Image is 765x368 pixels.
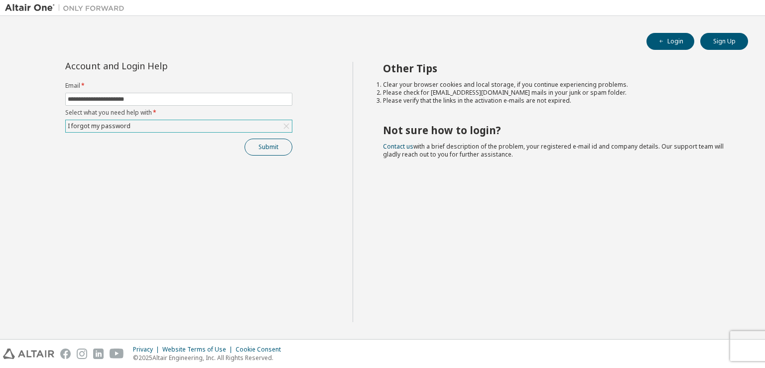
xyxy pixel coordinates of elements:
img: facebook.svg [60,349,71,359]
div: I forgot my password [66,120,292,132]
div: Website Terms of Use [162,346,236,354]
button: Login [646,33,694,50]
div: Account and Login Help [65,62,247,70]
label: Select what you need help with [65,109,292,117]
h2: Other Tips [383,62,731,75]
li: Please verify that the links in the activation e-mails are not expired. [383,97,731,105]
label: Email [65,82,292,90]
img: Altair One [5,3,129,13]
img: altair_logo.svg [3,349,54,359]
img: instagram.svg [77,349,87,359]
img: youtube.svg [110,349,124,359]
button: Sign Up [700,33,748,50]
div: I forgot my password [66,121,132,132]
li: Please check for [EMAIL_ADDRESS][DOMAIN_NAME] mails in your junk or spam folder. [383,89,731,97]
img: linkedin.svg [93,349,104,359]
div: Cookie Consent [236,346,287,354]
span: with a brief description of the problem, your registered e-mail id and company details. Our suppo... [383,142,724,159]
h2: Not sure how to login? [383,124,731,137]
a: Contact us [383,142,413,151]
div: Privacy [133,346,162,354]
li: Clear your browser cookies and local storage, if you continue experiencing problems. [383,81,731,89]
button: Submit [245,139,292,156]
p: © 2025 Altair Engineering, Inc. All Rights Reserved. [133,354,287,362]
